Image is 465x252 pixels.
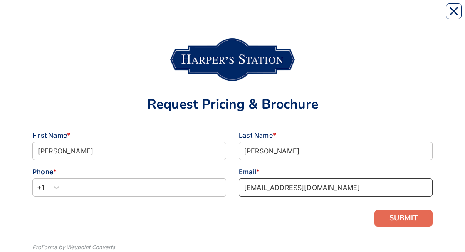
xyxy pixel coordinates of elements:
[32,98,433,111] div: Request Pricing & Brochure
[32,168,53,176] span: Phone
[374,210,433,227] button: SUBMIT
[32,131,67,139] span: First Name
[170,38,295,81] img: 49ad6fbd-e8a6-44ea-98bd-662a2c2991ee.png
[446,3,462,19] button: Close
[239,168,256,176] span: Email
[32,243,115,252] div: ProForms by Waypoint Converts
[239,131,273,139] span: Last Name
